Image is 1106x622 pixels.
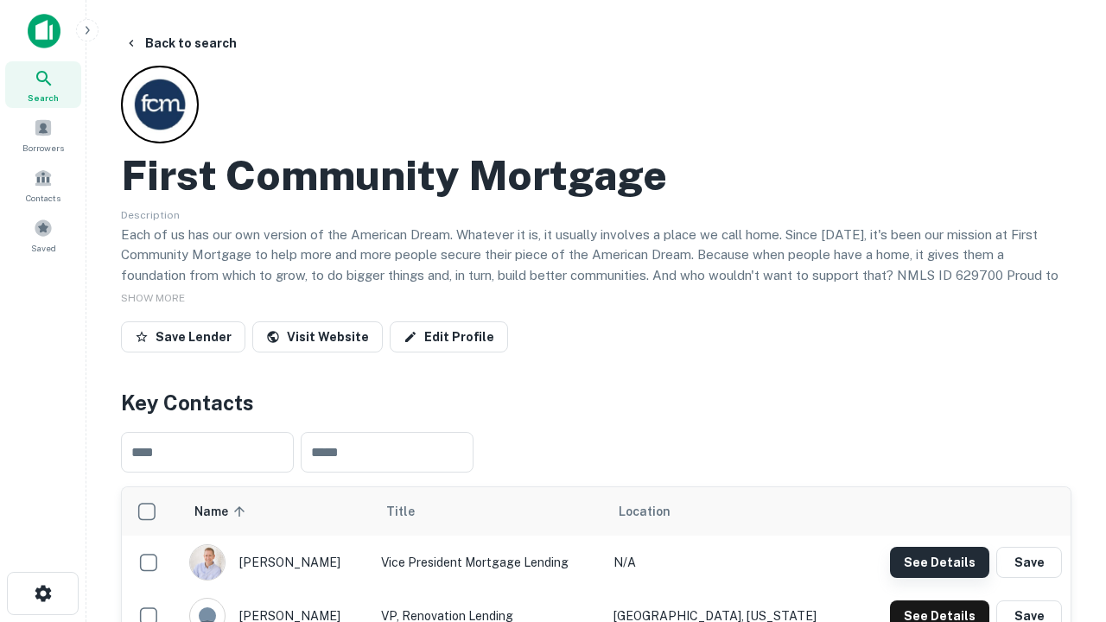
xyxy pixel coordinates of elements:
[605,536,855,589] td: N/A
[194,501,251,522] span: Name
[31,241,56,255] span: Saved
[181,487,372,536] th: Name
[619,501,671,522] span: Location
[890,547,989,578] button: See Details
[189,544,364,581] div: [PERSON_NAME]
[386,501,437,522] span: Title
[5,212,81,258] a: Saved
[121,225,1071,306] p: Each of us has our own version of the American Dream. Whatever it is, it usually involves a place...
[22,141,64,155] span: Borrowers
[996,547,1062,578] button: Save
[26,191,60,205] span: Contacts
[605,487,855,536] th: Location
[390,321,508,352] a: Edit Profile
[118,28,244,59] button: Back to search
[372,536,605,589] td: Vice President Mortgage Lending
[121,292,185,304] span: SHOW MORE
[190,545,225,580] img: 1520878720083
[5,162,81,208] a: Contacts
[121,150,667,200] h2: First Community Mortgage
[252,321,383,352] a: Visit Website
[1020,484,1106,567] iframe: Chat Widget
[121,209,180,221] span: Description
[5,111,81,158] a: Borrowers
[28,14,60,48] img: capitalize-icon.png
[121,321,245,352] button: Save Lender
[5,61,81,108] a: Search
[121,387,1071,418] h4: Key Contacts
[372,487,605,536] th: Title
[28,91,59,105] span: Search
